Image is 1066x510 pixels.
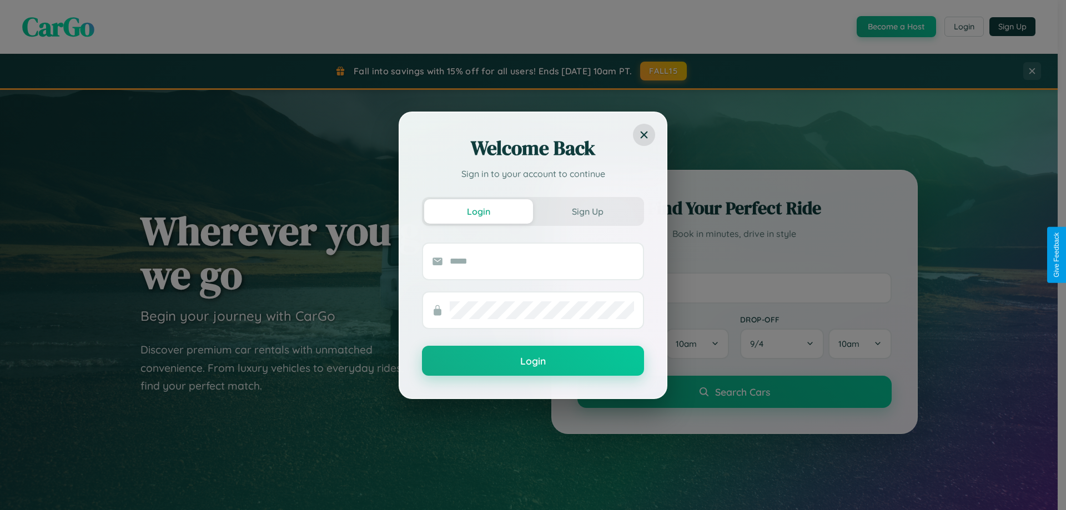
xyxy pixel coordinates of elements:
[533,199,642,224] button: Sign Up
[422,346,644,376] button: Login
[1053,233,1060,277] div: Give Feedback
[422,135,644,161] h2: Welcome Back
[422,167,644,180] p: Sign in to your account to continue
[424,199,533,224] button: Login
